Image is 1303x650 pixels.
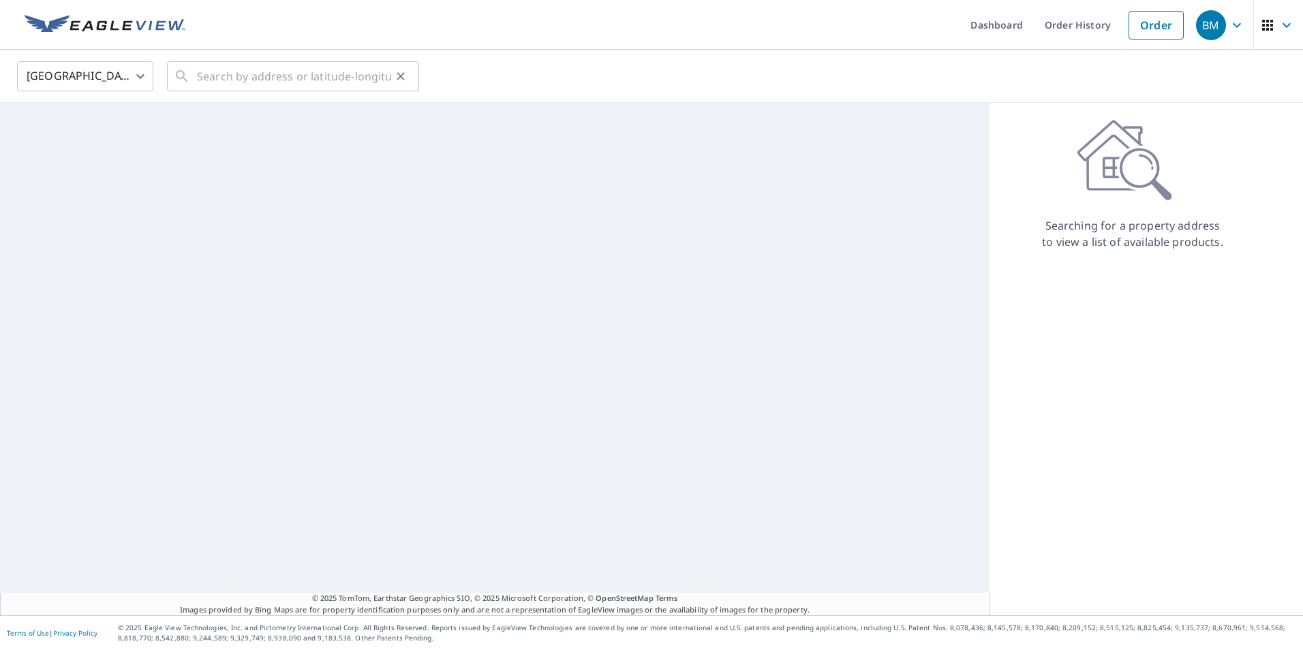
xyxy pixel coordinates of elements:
[7,629,97,637] p: |
[7,628,49,638] a: Terms of Use
[312,593,678,604] span: © 2025 TomTom, Earthstar Geographics SIO, © 2025 Microsoft Corporation, ©
[197,57,391,95] input: Search by address or latitude-longitude
[1041,217,1224,250] p: Searching for a property address to view a list of available products.
[391,67,410,86] button: Clear
[17,57,153,95] div: [GEOGRAPHIC_DATA]
[53,628,97,638] a: Privacy Policy
[656,593,678,603] a: Terms
[25,15,185,35] img: EV Logo
[1129,11,1184,40] a: Order
[118,623,1296,643] p: © 2025 Eagle View Technologies, Inc. and Pictometry International Corp. All Rights Reserved. Repo...
[1196,10,1226,40] div: BM
[596,593,653,603] a: OpenStreetMap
